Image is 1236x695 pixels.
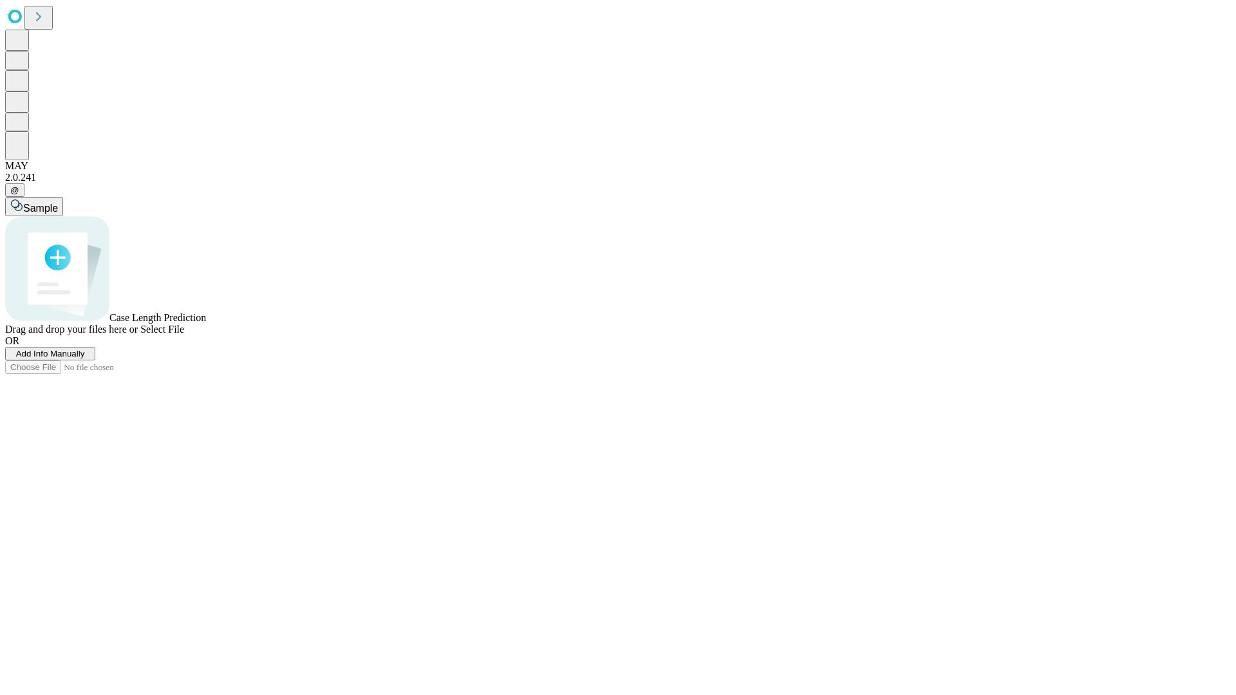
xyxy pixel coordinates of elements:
button: @ [5,183,24,197]
button: Sample [5,197,63,216]
span: OR [5,335,19,346]
div: MAY [5,160,1231,172]
span: Select File [140,324,184,335]
span: Sample [23,203,58,214]
span: Drag and drop your files here or [5,324,138,335]
div: 2.0.241 [5,172,1231,183]
span: Case Length Prediction [109,312,206,323]
button: Add Info Manually [5,347,95,360]
span: Add Info Manually [16,349,85,358]
span: @ [10,185,19,195]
